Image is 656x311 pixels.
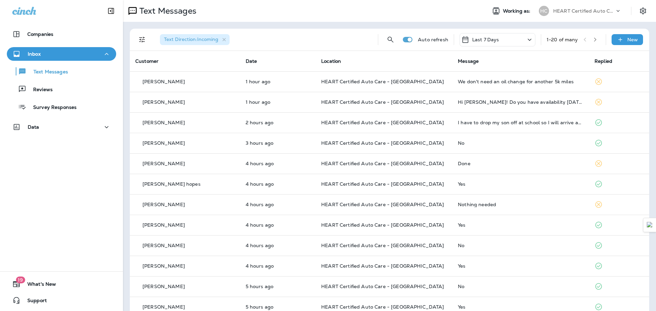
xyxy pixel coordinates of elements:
[142,263,185,269] p: [PERSON_NAME]
[16,277,25,283] span: 19
[142,181,201,187] p: [PERSON_NAME] hopes
[246,79,311,84] p: Oct 13, 2025 12:34 PM
[647,222,653,228] img: Detect Auto
[135,58,159,64] span: Customer
[246,120,311,125] p: Oct 13, 2025 11:24 AM
[321,99,444,105] span: HEART Certified Auto Care - [GEOGRAPHIC_DATA]
[7,27,116,41] button: Companies
[142,120,185,125] p: [PERSON_NAME]
[637,5,649,17] button: Settings
[142,161,185,166] p: [PERSON_NAME]
[20,298,47,306] span: Support
[160,34,230,45] div: Text Direction:Incoming
[7,82,116,96] button: Reviews
[246,304,311,310] p: Oct 13, 2025 09:09 AM
[458,99,584,105] div: Hi Ben! Do you have availability this Friday the 17th for an 8am drop off for an oil change?
[142,140,185,146] p: [PERSON_NAME]
[135,33,149,46] button: Filters
[553,8,615,14] p: HEART Certified Auto Care
[321,222,444,228] span: HEART Certified Auto Care - [GEOGRAPHIC_DATA]
[142,284,185,289] p: [PERSON_NAME]
[246,99,311,105] p: Oct 13, 2025 12:19 PM
[142,243,185,248] p: [PERSON_NAME]
[503,8,532,14] span: Working as:
[26,104,77,111] p: Survey Responses
[246,263,311,269] p: Oct 13, 2025 09:17 AM
[458,263,584,269] div: Yes
[321,283,444,289] span: HEART Certified Auto Care - [GEOGRAPHIC_DATA]
[7,64,116,79] button: Text Messages
[458,202,584,207] div: Nothing needed
[7,47,116,61] button: Inbox
[246,202,311,207] p: Oct 13, 2025 09:27 AM
[20,281,56,289] span: What's New
[164,36,218,42] span: Text Direction : Incoming
[137,6,196,16] p: Text Messages
[418,37,448,42] p: Auto refresh
[246,140,311,146] p: Oct 13, 2025 10:20 AM
[458,58,479,64] span: Message
[458,181,584,187] div: Yes
[321,304,444,310] span: HEART Certified Auto Care - [GEOGRAPHIC_DATA]
[472,37,499,42] p: Last 7 Days
[594,58,612,64] span: Replied
[321,242,444,249] span: HEART Certified Auto Care - [GEOGRAPHIC_DATA]
[246,243,311,248] p: Oct 13, 2025 09:17 AM
[547,37,578,42] div: 1 - 20 of many
[142,222,185,228] p: [PERSON_NAME]
[142,79,185,84] p: [PERSON_NAME]
[458,222,584,228] div: Yes
[7,277,116,291] button: 19What's New
[321,58,341,64] span: Location
[321,79,444,85] span: HEART Certified Auto Care - [GEOGRAPHIC_DATA]
[26,87,53,93] p: Reviews
[458,120,584,125] div: I have to drop my son off at school so I will arrive about 8:30. I will need a ride home. Thx.
[7,100,116,114] button: Survey Responses
[27,31,53,37] p: Companies
[142,99,185,105] p: [PERSON_NAME]
[321,140,444,146] span: HEART Certified Auto Care - [GEOGRAPHIC_DATA]
[101,4,121,18] button: Collapse Sidebar
[321,201,444,208] span: HEART Certified Auto Care - [GEOGRAPHIC_DATA]
[7,294,116,307] button: Support
[321,181,444,187] span: HEART Certified Auto Care - [GEOGRAPHIC_DATA]
[246,181,311,187] p: Oct 13, 2025 09:29 AM
[7,120,116,134] button: Data
[28,51,41,57] p: Inbox
[142,202,185,207] p: [PERSON_NAME]
[321,160,444,167] span: HEART Certified Auto Care - [GEOGRAPHIC_DATA]
[539,6,549,16] div: HC
[321,119,444,126] span: HEART Certified Auto Care - [GEOGRAPHIC_DATA]
[384,33,397,46] button: Search Messages
[321,263,444,269] span: HEART Certified Auto Care - [GEOGRAPHIC_DATA]
[458,79,584,84] div: We don't need an oil change for another 5k miles
[246,222,311,228] p: Oct 13, 2025 09:27 AM
[246,58,257,64] span: Date
[246,161,311,166] p: Oct 13, 2025 09:43 AM
[458,304,584,310] div: Yes
[27,69,68,75] p: Text Messages
[458,243,584,248] div: No
[28,124,39,130] p: Data
[142,304,185,310] p: [PERSON_NAME]
[627,37,638,42] p: New
[246,284,311,289] p: Oct 13, 2025 09:12 AM
[458,140,584,146] div: No
[458,284,584,289] div: No
[458,161,584,166] div: Done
